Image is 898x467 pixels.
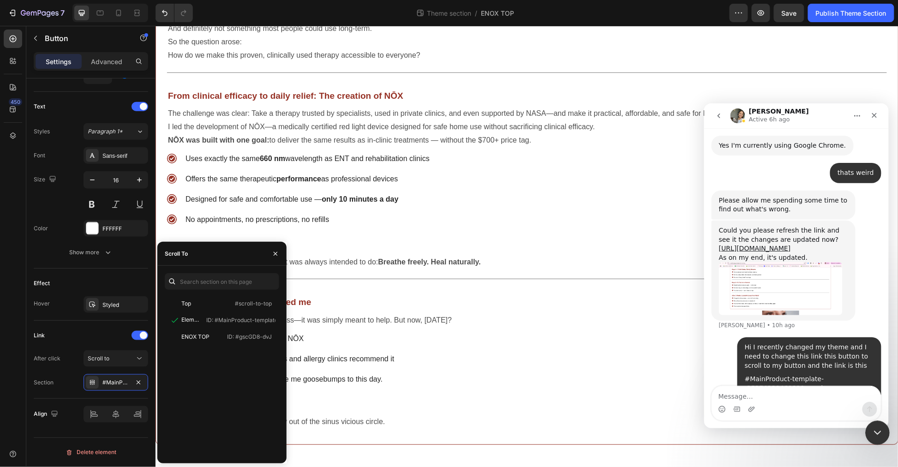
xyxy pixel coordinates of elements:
div: FFFFFF [102,225,146,233]
div: 450 [9,98,22,106]
div: Scroll To [165,250,188,258]
div: Text [34,102,45,111]
div: Styled [102,301,146,309]
iframe: Intercom live chat [866,421,890,445]
div: Font [34,151,45,160]
span: Save [782,9,797,17]
button: Paragraph 1* [84,123,148,140]
button: Delete element [34,445,148,460]
button: Publish Theme Section [808,4,894,22]
div: Hover [34,299,50,308]
span: Scroll to [88,355,109,362]
div: Align [34,408,60,421]
iframe: Intercom live chat [704,103,889,428]
div: Styles [34,127,50,136]
strong: only 10 minutes a day [166,169,243,177]
div: #MainProduct-template--25374320460090__main [102,379,129,387]
div: Top [181,299,191,308]
div: Color [34,224,48,233]
strong: Breathe freely. Heal naturally. [222,232,325,240]
p: It was never intended to be a business—it was simply meant to help. But now, [DATE]? [12,288,730,301]
input: Search section on this page [165,273,279,290]
button: Scroll to [84,350,148,367]
div: Publish Theme Section [816,8,886,18]
button: 7 [4,4,69,22]
div: Element [181,316,201,324]
p: Settings [46,57,72,66]
strong: What happened next surprised me [12,271,156,281]
p: ENT doctors, holistic therapists and allergy clinics recommend it [30,328,239,339]
div: Delete element [66,447,116,458]
div: Section [34,378,54,387]
p: Button [45,33,123,44]
div: After click [34,354,60,363]
p: ID: #gscGD8-dvJ [227,333,272,341]
span: Theme section [425,8,473,18]
div: Sans-serif [102,152,146,160]
p: No appointments, no prescriptions, no refills [30,188,274,199]
p: Because finally… there is a real way out of the sinus vicious circle. [12,389,730,403]
button: Save [774,4,804,22]
p: ID: #MainProduct-template--25374320460090__main [206,316,348,324]
div: Show more [70,248,113,257]
p: Designed to help the nose do what it was always intended to do: [12,230,730,243]
div: Link [34,331,45,340]
div: ENOX TOP [181,333,210,341]
p: #scroll-to-top [235,299,272,308]
div: Undo/Redo [156,4,193,22]
span: ENOX TOP [481,8,514,18]
div: Size [34,174,58,186]
button: Show more [34,244,148,261]
p: More than 200,000 people use NŌX [30,307,239,318]
div: Effect [34,279,50,287]
span: / [475,8,477,18]
p: 7 [60,7,65,18]
span: Paragraph 1* [88,127,123,136]
p: Advanced [91,57,122,66]
p: And the reviews? They still give me goosebumps to this day. [30,348,239,359]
